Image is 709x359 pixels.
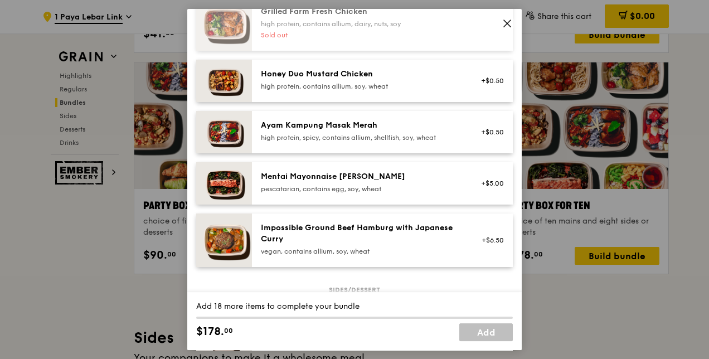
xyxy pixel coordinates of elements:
[324,285,385,294] span: Sides/dessert
[261,31,461,40] div: Sold out
[261,171,461,182] div: Mentai Mayonnaise [PERSON_NAME]
[474,236,504,245] div: +$6.50
[459,323,513,341] a: Add
[261,247,461,256] div: vegan, contains allium, soy, wheat
[196,301,513,312] div: Add 18 more items to complete your bundle
[261,6,461,17] div: Grilled Farm Fresh Chicken
[474,179,504,188] div: +$5.00
[196,111,252,153] img: daily_normal_Ayam_Kampung_Masak_Merah_Horizontal_.jpg
[261,20,461,28] div: high protein, contains allium, dairy, nuts, soy
[261,120,461,131] div: Ayam Kampung Masak Merah
[474,128,504,137] div: +$0.50
[261,185,461,193] div: pescatarian, contains egg, soy, wheat
[261,82,461,91] div: high protein, contains allium, soy, wheat
[261,133,461,142] div: high protein, spicy, contains allium, shellfish, soy, wheat
[196,60,252,102] img: daily_normal_Honey_Duo_Mustard_Chicken__Horizontal_.jpg
[224,326,233,335] span: 00
[261,69,461,80] div: Honey Duo Mustard Chicken
[261,222,461,245] div: Impossible Ground Beef Hamburg with Japanese Curry
[196,323,224,340] span: $178.
[196,214,252,267] img: daily_normal_HORZ-Impossible-Hamburg-With-Japanese-Curry.jpg
[196,162,252,205] img: daily_normal_Mentai-Mayonnaise-Aburi-Salmon-HORZ.jpg
[474,76,504,85] div: +$0.50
